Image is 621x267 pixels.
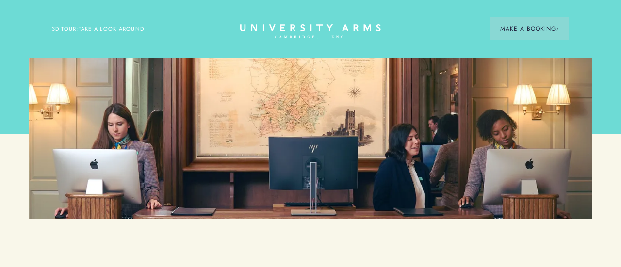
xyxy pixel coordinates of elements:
[490,17,569,40] button: Make a BookingArrow icon
[240,24,381,39] a: Home
[500,24,559,33] span: Make a Booking
[29,58,592,219] img: image-5623dd55eb3be5e1f220c14097a2109fa32372e4-2048x1119-jpg
[52,25,145,33] a: 3D TOUR:TAKE A LOOK AROUND
[556,27,559,31] img: Arrow icon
